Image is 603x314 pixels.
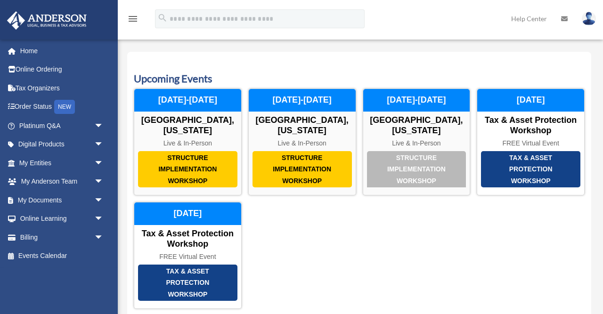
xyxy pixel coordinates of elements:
a: Tax Organizers [7,79,118,97]
a: My Entitiesarrow_drop_down [7,153,118,172]
img: User Pic [582,12,596,25]
div: Tax & Asset Protection Workshop [138,265,237,301]
a: Events Calendar [7,247,113,266]
div: [DATE]-[DATE] [363,89,470,112]
div: Tax & Asset Protection Workshop [134,229,241,249]
div: FREE Virtual Event [477,139,584,147]
div: Structure Implementation Workshop [367,151,466,188]
a: Billingarrow_drop_down [7,228,118,247]
a: Home [7,41,118,60]
div: Live & In-Person [363,139,470,147]
div: [GEOGRAPHIC_DATA], [US_STATE] [249,115,356,136]
div: Structure Implementation Workshop [138,151,237,188]
a: Tax & Asset Protection Workshop Tax & Asset Protection Workshop FREE Virtual Event [DATE] [477,89,585,195]
a: Tax & Asset Protection Workshop Tax & Asset Protection Workshop FREE Virtual Event [DATE] [134,202,242,309]
a: Order StatusNEW [7,97,118,117]
a: My Anderson Teamarrow_drop_down [7,172,118,191]
div: Tax & Asset Protection Workshop [481,151,580,188]
div: Live & In-Person [249,139,356,147]
span: arrow_drop_down [94,191,113,210]
a: My Documentsarrow_drop_down [7,191,118,209]
img: Anderson Advisors Platinum Portal [4,11,90,30]
div: FREE Virtual Event [134,253,241,261]
a: Platinum Q&Aarrow_drop_down [7,116,118,135]
div: [GEOGRAPHIC_DATA], [US_STATE] [134,115,241,136]
div: NEW [54,100,75,114]
a: Digital Productsarrow_drop_down [7,135,118,154]
span: arrow_drop_down [94,209,113,229]
a: Structure Implementation Workshop [GEOGRAPHIC_DATA], [US_STATE] Live & In-Person [DATE]-[DATE] [363,89,471,195]
div: [DATE] [134,202,241,225]
div: [DATE]-[DATE] [134,89,241,112]
div: Tax & Asset Protection Workshop [477,115,584,136]
div: [GEOGRAPHIC_DATA], [US_STATE] [363,115,470,136]
span: arrow_drop_down [94,135,113,154]
span: arrow_drop_down [94,153,113,173]
span: arrow_drop_down [94,228,113,247]
a: Structure Implementation Workshop [GEOGRAPHIC_DATA], [US_STATE] Live & In-Person [DATE]-[DATE] [248,89,356,195]
h3: Upcoming Events [134,72,585,86]
a: Online Ordering [7,60,118,79]
i: search [157,13,168,23]
a: Online Learningarrow_drop_down [7,209,118,228]
i: menu [127,13,139,24]
div: [DATE] [477,89,584,112]
span: arrow_drop_down [94,172,113,192]
a: Structure Implementation Workshop [GEOGRAPHIC_DATA], [US_STATE] Live & In-Person [DATE]-[DATE] [134,89,242,195]
a: menu [127,16,139,24]
div: [DATE]-[DATE] [249,89,356,112]
div: Live & In-Person [134,139,241,147]
span: arrow_drop_down [94,116,113,136]
div: Structure Implementation Workshop [253,151,352,188]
